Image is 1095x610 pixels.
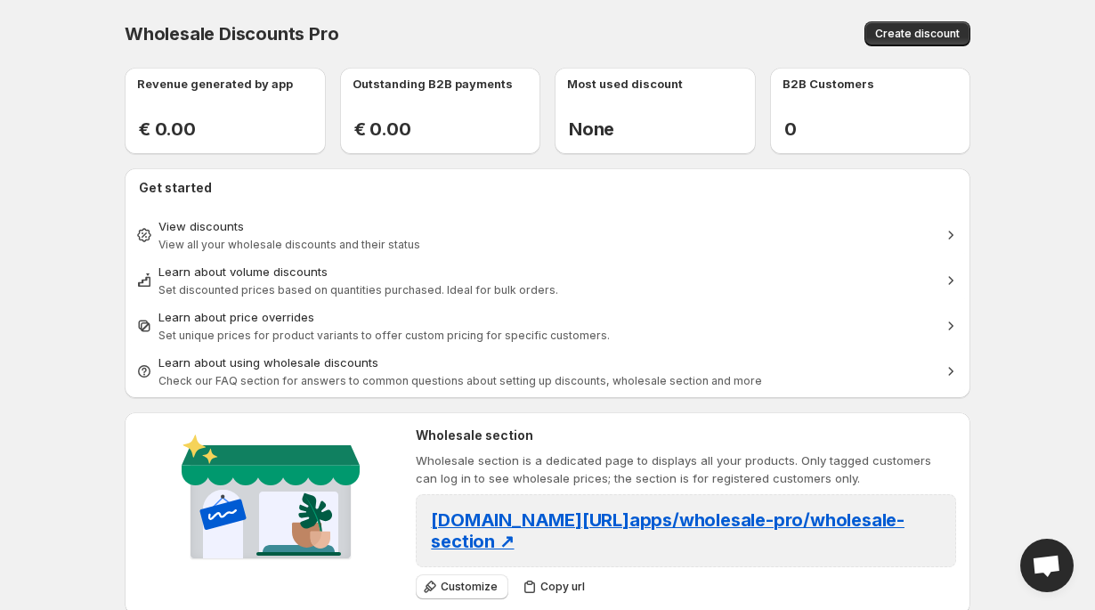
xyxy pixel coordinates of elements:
span: Copy url [540,580,585,594]
span: Set discounted prices based on quantities purchased. Ideal for bulk orders. [158,283,558,297]
h2: 0 [784,118,971,140]
p: Most used discount [567,75,683,93]
button: Customize [416,574,508,599]
span: Customize [441,580,498,594]
p: Wholesale section is a dedicated page to displays all your products. Only tagged customers can lo... [416,451,956,487]
h2: € 0.00 [139,118,326,140]
div: Open chat [1020,539,1074,592]
a: [DOMAIN_NAME][URL]apps/wholesale-pro/wholesale-section ↗ [431,515,904,550]
span: [DOMAIN_NAME][URL] apps/wholesale-pro/wholesale-section ↗ [431,509,904,552]
h2: € 0.00 [354,118,541,140]
img: Wholesale section [174,427,367,574]
p: Revenue generated by app [137,75,293,93]
span: Set unique prices for product variants to offer custom pricing for specific customers. [158,329,610,342]
span: Check our FAQ section for answers to common questions about setting up discounts, wholesale secti... [158,374,762,387]
span: View all your wholesale discounts and their status [158,238,420,251]
div: View discounts [158,217,937,235]
h2: None [569,118,756,140]
h2: Get started [139,179,956,197]
span: Wholesale Discounts Pro [125,23,338,45]
p: B2B Customers [783,75,874,93]
span: Create discount [875,27,960,41]
div: Learn about volume discounts [158,263,937,281]
button: Create discount [864,21,970,46]
p: Outstanding B2B payments [353,75,513,93]
div: Learn about using wholesale discounts [158,354,937,371]
h2: Wholesale section [416,427,956,444]
div: Learn about price overrides [158,308,937,326]
button: Copy url [515,574,596,599]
